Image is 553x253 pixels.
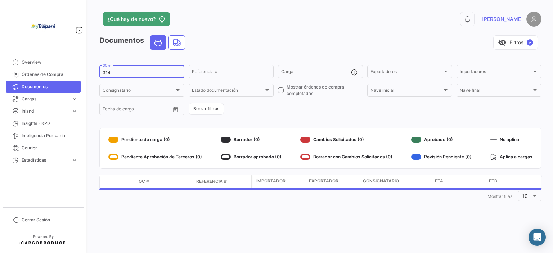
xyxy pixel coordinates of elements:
[99,35,187,50] h3: Documentos
[370,89,442,94] span: Nave inicial
[287,84,363,97] span: Mostrar órdenes de compra completadas
[529,229,546,246] div: Abrir Intercom Messenger
[22,96,68,102] span: Cargas
[482,15,523,23] span: [PERSON_NAME]
[6,68,81,81] a: Órdenes de Compra
[256,178,286,184] span: Importador
[6,130,81,142] a: Inteligencia Portuaria
[22,71,78,78] span: Órdenes de Compra
[114,179,136,184] datatable-header-cell: Modo de Transporte
[498,38,507,47] span: visibility_off
[103,108,116,113] input: Desde
[139,178,149,185] span: OC #
[71,96,78,102] span: expand_more
[370,70,442,75] span: Exportadores
[221,151,282,163] div: Borrador aprobado (0)
[460,70,532,75] span: Importadores
[22,217,78,223] span: Cerrar Sesión
[522,193,528,199] span: 10
[103,89,175,94] span: Consignatario
[121,108,153,113] input: Hasta
[103,12,170,26] button: ¿Qué hay de nuevo?
[192,89,264,94] span: Estado documentación
[489,178,498,184] span: ETD
[493,35,538,50] button: visibility_offFiltros✓
[22,83,78,90] span: Documentos
[411,134,472,145] div: Aprobado (0)
[460,89,532,94] span: Nave final
[363,178,399,184] span: Consignatario
[136,175,193,188] datatable-header-cell: OC #
[221,134,282,145] div: Borrador (0)
[22,59,78,65] span: Overview
[193,175,251,188] datatable-header-cell: Referencia #
[108,151,202,163] div: Pendiente Aprobación de Terceros (0)
[435,178,443,184] span: ETA
[150,36,166,49] button: Ocean
[71,108,78,114] span: expand_more
[107,15,156,23] span: ¿Qué hay de nuevo?
[22,145,78,151] span: Courier
[22,120,78,127] span: Insights - KPIs
[300,134,392,145] div: Cambios Solicitados (0)
[490,134,532,145] div: No aplica
[300,151,392,163] div: Borrador con Cambios Solicitados (0)
[527,39,533,46] span: ✓
[306,175,360,188] datatable-header-cell: Exportador
[189,103,224,115] button: Borrar filtros
[490,151,532,163] div: Aplica a cargas
[6,81,81,93] a: Documentos
[411,151,472,163] div: Revisión Pendiente (0)
[22,108,68,114] span: Inland
[360,175,432,188] datatable-header-cell: Consignatario
[487,194,512,199] span: Mostrar filas
[22,132,78,139] span: Inteligencia Portuaria
[486,175,540,188] datatable-header-cell: ETD
[170,104,181,115] button: Open calendar
[108,134,202,145] div: Pendiente de carga (0)
[6,56,81,68] a: Overview
[6,117,81,130] a: Insights - KPIs
[252,175,306,188] datatable-header-cell: Importador
[169,36,185,49] button: Land
[526,12,541,27] img: placeholder-user.png
[25,9,61,45] img: bd005829-9598-4431-b544-4b06bbcd40b2.jpg
[196,178,227,185] span: Referencia #
[432,175,486,188] datatable-header-cell: ETA
[6,142,81,154] a: Courier
[22,157,68,163] span: Estadísticas
[71,157,78,163] span: expand_more
[309,178,338,184] span: Exportador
